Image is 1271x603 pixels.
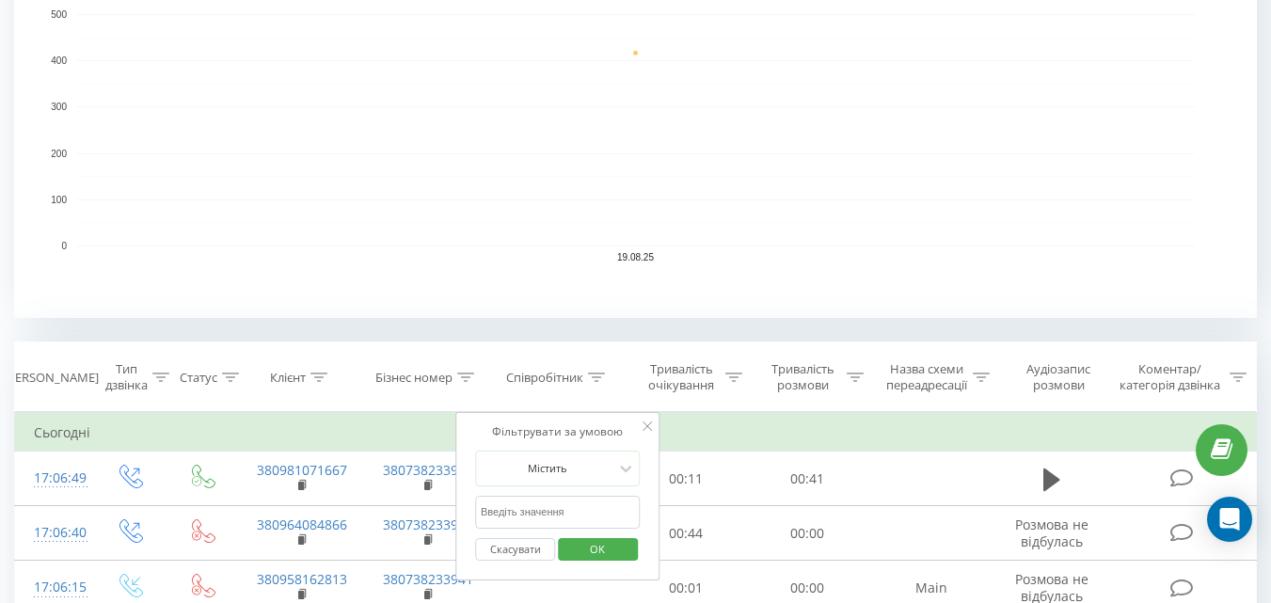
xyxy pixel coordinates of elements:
[1115,361,1225,393] div: Коментар/категорія дзвінка
[475,422,641,441] div: Фільтрувати за умовою
[105,361,148,393] div: Тип дзвінка
[885,361,968,393] div: Назва схеми переадресації
[270,370,306,386] div: Клієнт
[34,460,73,497] div: 17:06:49
[15,414,1257,452] td: Сьогодні
[51,195,67,205] text: 100
[383,461,473,479] a: 380738233941
[747,506,868,561] td: 00:00
[626,506,747,561] td: 00:44
[51,56,67,66] text: 400
[51,149,67,159] text: 200
[747,452,868,506] td: 00:41
[383,570,473,588] a: 380738233941
[257,461,347,479] a: 380981071667
[61,241,67,251] text: 0
[257,570,347,588] a: 380958162813
[506,370,583,386] div: Співробітник
[1207,497,1252,542] div: Open Intercom Messenger
[558,538,638,562] button: OK
[626,452,747,506] td: 00:11
[375,370,453,386] div: Бізнес номер
[4,370,99,386] div: [PERSON_NAME]
[180,370,217,386] div: Статус
[475,496,641,529] input: Введіть значення
[617,252,654,262] text: 19.08.25
[764,361,842,393] div: Тривалість розмови
[475,538,555,562] button: Скасувати
[643,361,721,393] div: Тривалість очікування
[257,516,347,533] a: 380964084866
[1011,361,1106,393] div: Аудіозапис розмови
[51,9,67,20] text: 500
[51,103,67,113] text: 300
[1015,516,1088,550] span: Розмова не відбулась
[571,534,624,563] span: OK
[34,515,73,551] div: 17:06:40
[383,516,473,533] a: 380738233941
